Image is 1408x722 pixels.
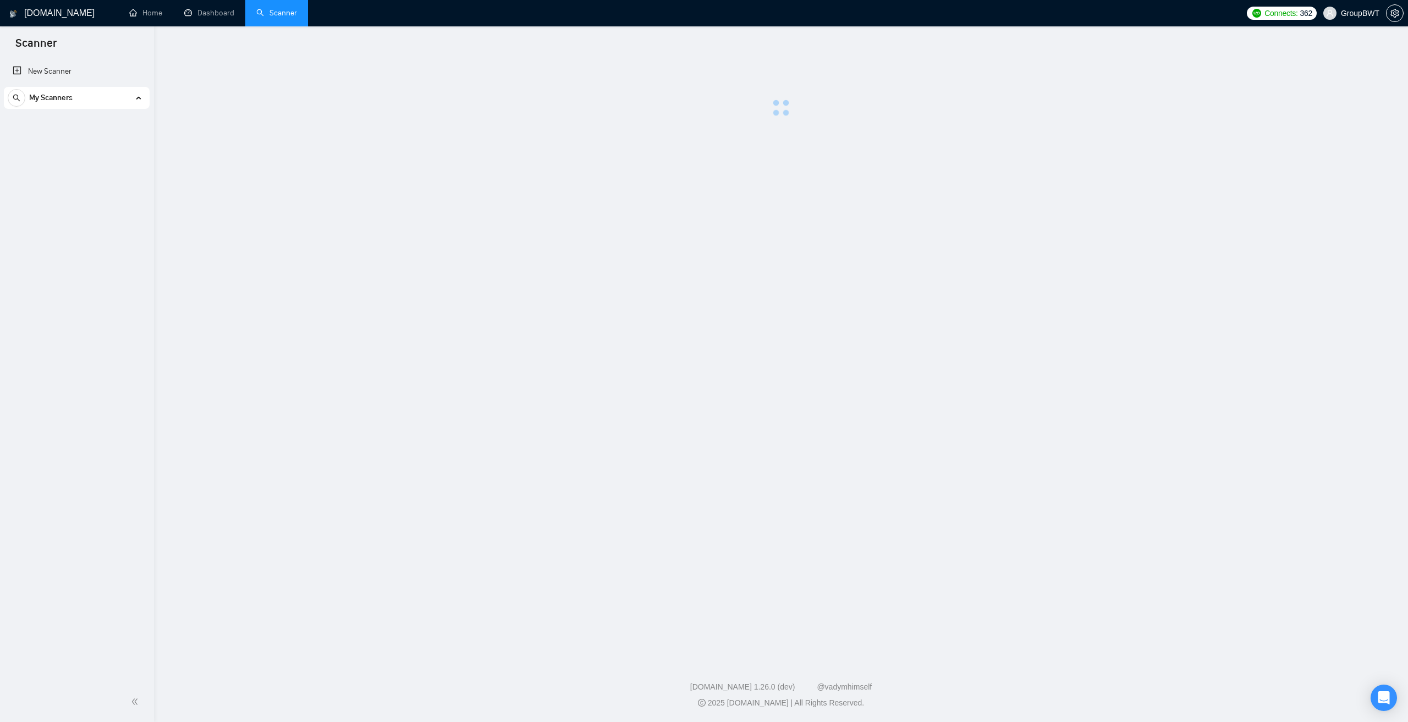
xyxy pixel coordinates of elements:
[690,682,795,691] a: [DOMAIN_NAME] 1.26.0 (dev)
[1386,9,1404,18] a: setting
[698,699,706,707] span: copyright
[256,8,297,18] a: searchScanner
[9,5,17,23] img: logo
[1252,9,1261,18] img: upwork-logo.png
[1326,9,1334,17] span: user
[163,697,1399,709] div: 2025 [DOMAIN_NAME] | All Rights Reserved.
[1300,7,1312,19] span: 362
[129,8,162,18] a: homeHome
[8,94,25,102] span: search
[13,60,141,82] a: New Scanner
[29,87,73,109] span: My Scanners
[4,60,150,82] li: New Scanner
[1371,685,1397,711] div: Open Intercom Messenger
[184,8,234,18] a: dashboardDashboard
[131,696,142,707] span: double-left
[1386,4,1404,22] button: setting
[1264,7,1297,19] span: Connects:
[7,35,65,58] span: Scanner
[4,87,150,113] li: My Scanners
[817,682,872,691] a: @vadymhimself
[1387,9,1403,18] span: setting
[8,89,25,107] button: search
